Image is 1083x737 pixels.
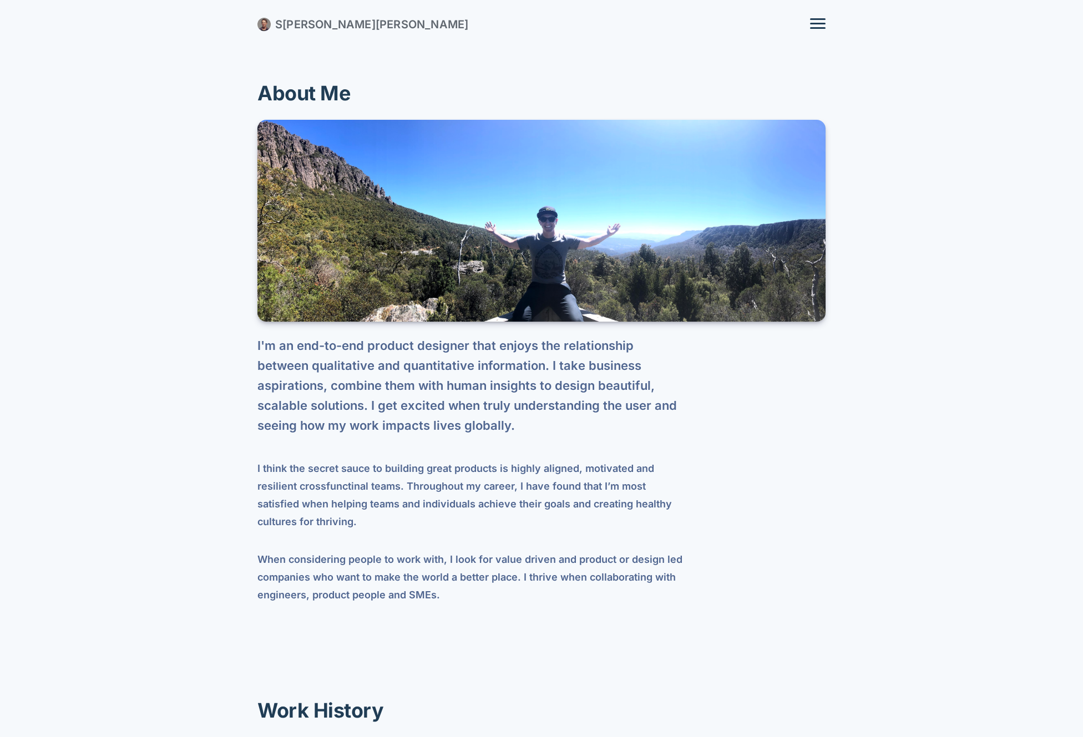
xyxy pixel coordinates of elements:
[257,551,684,604] p: When considering people to work with, I look for value driven and product or design led companies...
[810,18,826,31] button: website menu
[257,18,271,31] img: avatar-shaun.jpg
[257,80,757,106] h1: About Me
[257,120,826,322] img: Flowers
[257,336,684,435] p: I'm an end-to-end product designer that enjoys the relationship between qualitative and quantitat...
[275,18,468,31] span: S [PERSON_NAME]
[282,18,376,31] span: [PERSON_NAME]
[275,18,468,31] a: S[PERSON_NAME][PERSON_NAME]
[257,697,757,724] h1: Work History
[257,460,684,531] p: I think the secret sauce to building great products is highly aligned, motivated and resilient cr...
